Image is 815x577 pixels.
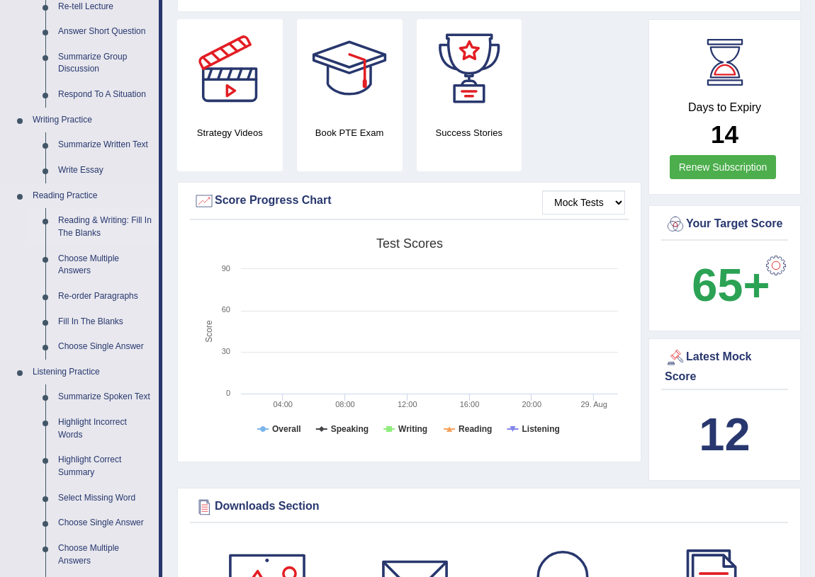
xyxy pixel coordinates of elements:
[665,347,785,385] div: Latest Mock Score
[376,236,443,251] tspan: Test scores
[52,208,159,246] a: Reading & Writing: Fill In The Blanks
[193,190,625,212] div: Score Progress Chart
[522,400,542,409] text: 20:00
[331,424,369,434] tspan: Speaking
[226,389,230,397] text: 0
[335,400,355,409] text: 08:00
[692,259,770,311] b: 65+
[398,400,417,409] text: 12:00
[26,183,159,209] a: Reading Practice
[222,347,230,355] text: 30
[52,309,159,335] a: Fill In The Blanks
[459,424,492,434] tspan: Reading
[52,536,159,573] a: Choose Multiple Answers
[52,246,159,284] a: Choose Multiple Answers
[52,82,159,108] a: Respond To A Situation
[52,447,159,485] a: Highlight Correct Summary
[222,305,230,314] text: 60
[52,158,159,183] a: Write Essay
[177,125,283,140] h4: Strategy Videos
[711,120,738,148] b: 14
[297,125,403,140] h4: Book PTE Exam
[522,424,560,434] tspan: Listening
[670,155,777,179] a: Renew Subscription
[665,214,785,235] div: Your Target Score
[417,125,522,140] h4: Success Stories
[193,496,785,518] div: Downloads Section
[26,108,159,133] a: Writing Practice
[665,101,785,114] h4: Days to Expiry
[52,132,159,158] a: Summarize Written Text
[204,320,214,343] tspan: Score
[52,45,159,82] a: Summarize Group Discussion
[699,409,750,460] b: 12
[26,360,159,385] a: Listening Practice
[222,264,230,273] text: 90
[398,424,427,434] tspan: Writing
[272,424,301,434] tspan: Overall
[52,19,159,45] a: Answer Short Question
[52,486,159,511] a: Select Missing Word
[52,410,159,447] a: Highlight Incorrect Words
[52,284,159,309] a: Re-order Paragraphs
[460,400,480,409] text: 16:00
[580,400,607,409] tspan: 29. Aug
[273,400,293,409] text: 04:00
[52,334,159,360] a: Choose Single Answer
[52,510,159,536] a: Choose Single Answer
[52,384,159,410] a: Summarize Spoken Text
